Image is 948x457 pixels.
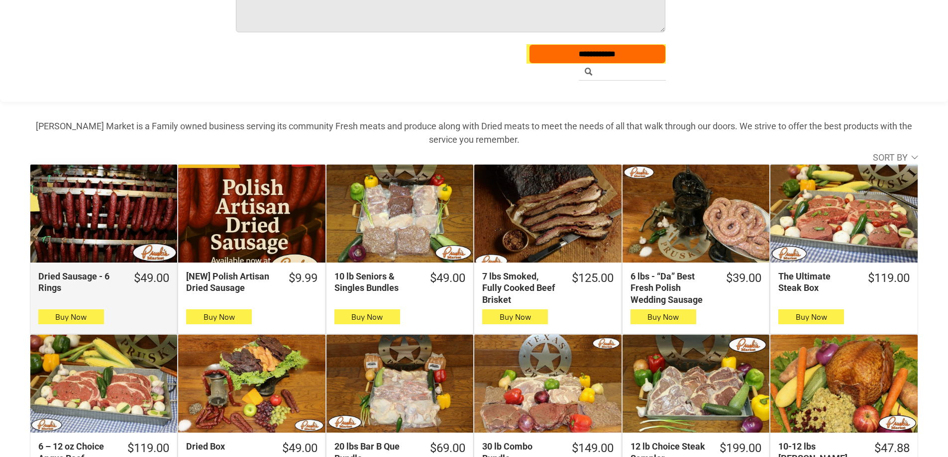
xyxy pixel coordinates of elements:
a: [NEW] Polish Artisan Dried Sausage [178,165,325,263]
div: $119.00 [127,441,169,456]
button: Buy Now [631,309,696,324]
a: $49.0010 lb Seniors & Singles Bundles [326,271,473,294]
a: 6 lbs - “Da” Best Fresh Polish Wedding Sausage [623,165,769,263]
div: $47.88 [874,441,910,456]
div: $69.00 [430,441,465,456]
a: $9.99[NEW] Polish Artisan Dried Sausage [178,271,325,294]
a: 20 lbs Bar B Que Bundle [326,335,473,433]
a: 10 lb Seniors &amp; Singles Bundles [326,165,473,263]
a: Dried Sausage - 6 Rings [30,165,177,263]
a: 10-12 lbs Pruski&#39;s Smoked Turkeys [770,335,917,433]
a: $39.006 lbs - “Da” Best Fresh Polish Wedding Sausage [623,271,769,305]
div: Dried Sausage - 6 Rings [38,271,121,294]
span: Buy Now [647,312,679,322]
div: $9.99 [289,271,317,286]
span: Buy Now [796,312,827,322]
div: $119.00 [868,271,910,286]
div: 7 lbs Smoked, Fully Cooked Beef Brisket [482,271,558,305]
button: Buy Now [482,309,548,324]
span: Buy Now [204,312,235,322]
div: $199.00 [720,441,761,456]
a: $119.00The Ultimate Steak Box [770,271,917,294]
div: 6 lbs - “Da” Best Fresh Polish Wedding Sausage [631,271,713,305]
div: $125.00 [572,271,614,286]
a: 6 – 12 oz Choice Angus Beef Ribeyes [30,335,177,433]
div: Dried Box [186,441,269,452]
div: The Ultimate Steak Box [778,271,854,294]
a: 30 lb Combo Bundle [474,335,621,433]
button: Buy Now [334,309,400,324]
span: Buy Now [500,312,531,322]
strong: [PERSON_NAME] Market is a Family owned business serving its community Fresh meats and produce alo... [36,121,912,145]
span: Buy Now [55,312,87,322]
div: $49.00 [282,441,317,456]
div: $149.00 [572,441,614,456]
a: $49.00Dried Box [178,441,325,456]
span: Buy Now [351,312,383,322]
button: Buy Now [186,309,252,324]
div: $49.00 [430,271,465,286]
a: $49.00Dried Sausage - 6 Rings [30,271,177,294]
div: 10 lb Seniors & Singles Bundles [334,271,417,294]
a: $125.007 lbs Smoked, Fully Cooked Beef Brisket [474,271,621,305]
div: [NEW] Polish Artisan Dried Sausage [186,271,275,294]
div: $39.00 [726,271,761,286]
a: 12 lb Choice Steak Sampler [623,335,769,433]
a: Dried Box [178,335,325,433]
div: $49.00 [134,271,169,286]
a: The Ultimate Steak Box [770,165,917,263]
button: Buy Now [778,309,844,324]
a: 7 lbs Smoked, Fully Cooked Beef Brisket [474,165,621,263]
button: Buy Now [38,309,104,324]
